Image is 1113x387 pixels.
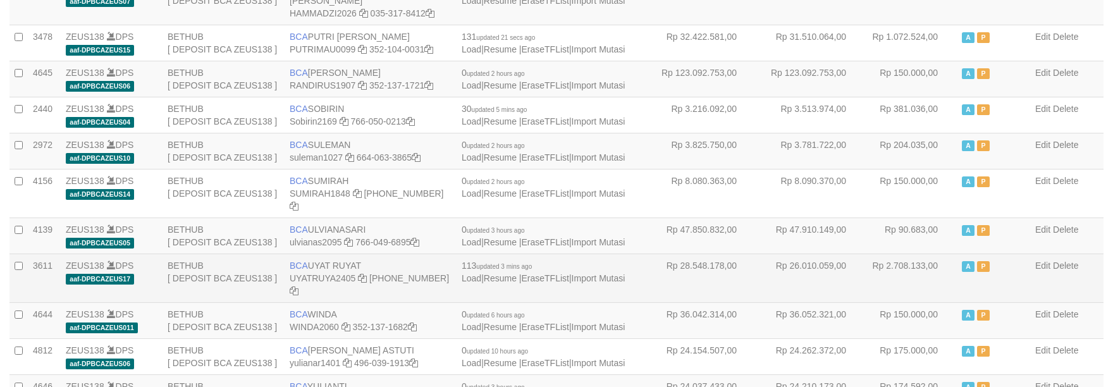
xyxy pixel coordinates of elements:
[521,322,569,332] a: EraseTFList
[865,302,957,338] td: Rp 150.000,00
[484,273,517,283] a: Resume
[962,346,975,357] span: Active
[476,34,535,41] span: updated 21 secs ago
[66,45,134,56] span: aaf-DPBCAZEUS15
[646,25,756,61] td: Rp 32.422.581,00
[163,61,285,97] td: BETHUB [ DEPOSIT BCA ZEUS138 ]
[646,61,756,97] td: Rp 123.092.753,00
[1053,176,1078,186] a: Delete
[285,61,457,97] td: [PERSON_NAME] 352-137-1721
[756,133,865,169] td: Rp 3.781.722,00
[462,104,625,126] span: | | |
[66,117,134,128] span: aaf-DPBCAZEUS04
[646,254,756,302] td: Rp 28.548.178,00
[865,25,957,61] td: Rp 1.072.524,00
[1035,176,1050,186] a: Edit
[28,169,61,218] td: 4156
[163,133,285,169] td: BETHUB [ DEPOSIT BCA ZEUS138 ]
[467,227,525,234] span: updated 3 hours ago
[962,261,975,272] span: Active
[290,309,307,319] span: BCA
[462,345,528,355] span: 0
[572,237,625,247] a: Import Mutasi
[1053,224,1078,235] a: Delete
[572,44,625,54] a: Import Mutasi
[476,263,532,270] span: updated 3 mins ago
[462,116,481,126] a: Load
[426,8,434,18] a: Copy 0353178412 to clipboard
[467,348,528,355] span: updated 10 hours ago
[865,61,957,97] td: Rp 150.000,00
[61,97,163,133] td: DPS
[462,309,525,319] span: 0
[462,68,525,78] span: 0
[290,176,308,186] span: BCA
[290,80,355,90] a: RANDIRUS1907
[521,152,569,163] a: EraseTFList
[484,358,517,368] a: Resume
[1053,140,1078,150] a: Delete
[521,44,569,54] a: EraseTFList
[472,106,527,113] span: updated 5 mins ago
[977,32,990,43] span: Paused
[962,310,975,321] span: Active
[572,322,625,332] a: Import Mutasi
[865,218,957,254] td: Rp 90.683,00
[572,188,625,199] a: Import Mutasi
[290,224,308,235] span: BCA
[340,116,348,126] a: Copy Sobirin2169 to clipboard
[61,169,163,218] td: DPS
[462,152,481,163] a: Load
[424,44,433,54] a: Copy 3521040031 to clipboard
[290,44,355,54] a: PUTRIMAU0099
[462,68,625,90] span: | | |
[865,169,957,218] td: Rp 150.000,00
[163,25,285,61] td: BETHUB [ DEPOSIT BCA ZEUS138 ]
[756,254,865,302] td: Rp 26.010.059,00
[66,189,134,200] span: aaf-DPBCAZEUS14
[1035,104,1050,114] a: Edit
[572,273,625,283] a: Import Mutasi
[572,80,625,90] a: Import Mutasi
[290,261,308,271] span: BCA
[341,322,350,332] a: Copy WINDA2060 to clipboard
[285,218,457,254] td: ULVIANASARI 766-049-6895
[409,358,418,368] a: Copy 4960391913 to clipboard
[462,358,481,368] a: Load
[756,302,865,338] td: Rp 36.052.321,00
[163,338,285,374] td: BETHUB [ DEPOSIT BCA ZEUS138 ]
[290,188,350,199] a: SUMIRAH1848
[290,286,298,296] a: Copy 4062304107 to clipboard
[424,80,433,90] a: Copy 3521371721 to clipboard
[977,104,990,115] span: Paused
[1035,224,1050,235] a: Edit
[290,8,357,18] a: HAMMADZI2026
[410,237,419,247] a: Copy 7660496895 to clipboard
[1035,309,1050,319] a: Edit
[345,152,354,163] a: Copy suleman1027 to clipboard
[1035,261,1050,271] a: Edit
[484,44,517,54] a: Resume
[66,261,104,271] a: ZEUS138
[358,80,367,90] a: Copy RANDIRUS1907 to clipboard
[756,218,865,254] td: Rp 47.910.149,00
[285,338,457,374] td: [PERSON_NAME] ASTUTI 496-039-1913
[646,302,756,338] td: Rp 36.042.314,00
[1053,345,1078,355] a: Delete
[462,237,481,247] a: Load
[572,116,625,126] a: Import Mutasi
[1035,68,1050,78] a: Edit
[756,25,865,61] td: Rp 31.510.064,00
[285,169,457,218] td: SUMIRAH [PHONE_NUMBER]
[290,201,298,211] a: Copy 8692458906 to clipboard
[865,97,957,133] td: Rp 381.036,00
[467,178,525,185] span: updated 2 hours ago
[66,359,134,369] span: aaf-DPBCAZEUS06
[646,338,756,374] td: Rp 24.154.507,00
[977,225,990,236] span: Paused
[462,176,625,199] span: | | |
[28,254,61,302] td: 3611
[467,142,525,149] span: updated 2 hours ago
[462,309,625,332] span: | | |
[572,358,625,368] a: Import Mutasi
